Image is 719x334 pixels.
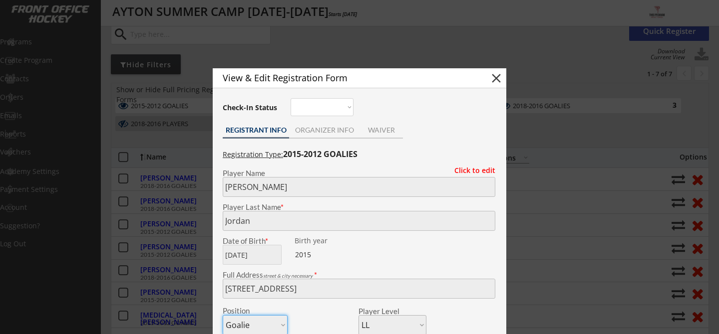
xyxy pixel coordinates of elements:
div: 2015 [295,250,358,260]
div: We are transitioning the system to collect and store date of birth instead of just birth year to ... [295,237,357,245]
div: ORGANIZER INFO [289,127,359,134]
div: Click to edit [447,167,495,174]
div: Position [223,307,274,315]
div: Check-In Status [223,104,279,111]
div: Date of Birth [223,237,288,245]
input: Street, City, Province/State [223,279,495,299]
div: Player Last Name [223,203,495,211]
div: View & Edit Registration Form [223,73,471,82]
div: REGISTRANT INFO [223,127,289,134]
div: WAIVER [359,127,403,134]
div: Birth year [295,237,357,244]
div: Full Address [223,271,495,279]
button: close [489,71,504,86]
em: street & city necessary [263,273,313,279]
strong: 2015-2012 GOALIES [283,149,358,160]
u: Registration Type: [223,150,283,159]
div: Player Level [359,308,426,315]
div: Player Name [223,169,495,177]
